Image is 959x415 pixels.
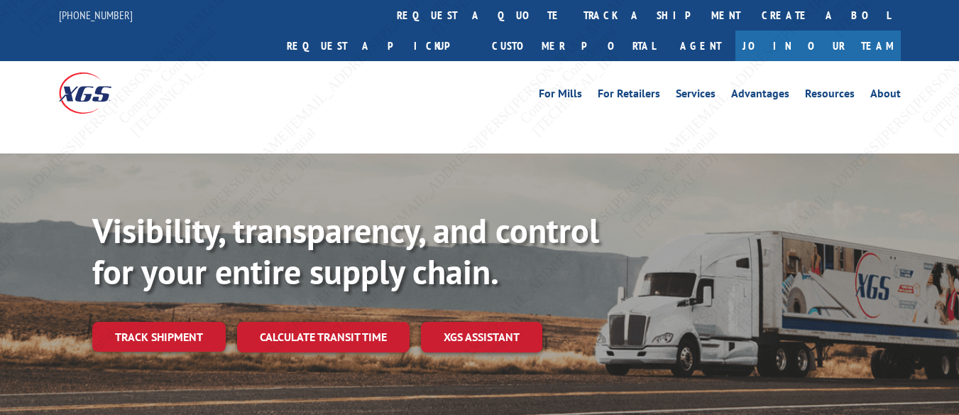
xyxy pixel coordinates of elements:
[870,88,901,104] a: About
[59,8,133,22] a: [PHONE_NUMBER]
[92,208,599,293] b: Visibility, transparency, and control for your entire supply chain.
[805,88,855,104] a: Resources
[735,31,901,61] a: Join Our Team
[421,322,542,352] a: XGS ASSISTANT
[92,322,226,352] a: Track shipment
[481,31,666,61] a: Customer Portal
[539,88,582,104] a: For Mills
[598,88,660,104] a: For Retailers
[276,31,481,61] a: Request a pickup
[731,88,789,104] a: Advantages
[666,31,735,61] a: Agent
[676,88,716,104] a: Services
[237,322,410,352] a: Calculate transit time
